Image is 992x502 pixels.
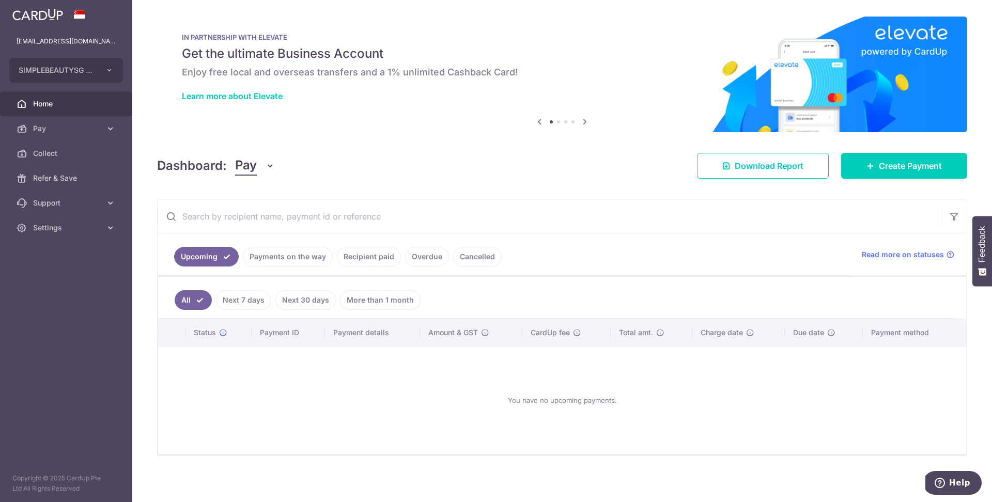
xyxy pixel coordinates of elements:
a: All [175,290,212,310]
span: SIMPLEBEAUTYSG PTE. LTD. [19,65,95,75]
span: Download Report [735,160,803,172]
span: Collect [33,148,101,159]
span: Pay [235,156,257,176]
h5: Get the ultimate Business Account [182,45,942,62]
img: CardUp [12,8,63,21]
span: Charge date [701,327,743,338]
a: Next 7 days [216,290,271,310]
a: Learn more about Elevate [182,91,283,101]
span: Refer & Save [33,173,101,183]
span: Settings [33,223,101,233]
button: Feedback - Show survey [972,216,992,286]
a: Read more on statuses [862,249,954,260]
span: Support [33,198,101,208]
span: Due date [793,327,824,338]
button: SIMPLEBEAUTYSG PTE. LTD. [9,58,123,83]
span: Amount & GST [428,327,478,338]
img: Renovation banner [157,17,967,132]
span: Create Payment [879,160,942,172]
div: You have no upcoming payments. [171,355,954,446]
a: Upcoming [174,247,239,266]
a: More than 1 month [340,290,421,310]
iframe: Opens a widget where you can find more information [925,471,982,497]
a: Download Report [697,153,829,179]
p: [EMAIL_ADDRESS][DOMAIN_NAME] [17,36,116,46]
a: Next 30 days [275,290,336,310]
span: Total amt. [619,327,653,338]
input: Search by recipient name, payment id or reference [158,200,942,233]
span: Feedback [978,226,987,262]
span: CardUp fee [531,327,570,338]
span: Home [33,99,101,109]
a: Cancelled [453,247,502,266]
p: IN PARTNERSHIP WITH ELEVATE [182,33,942,41]
th: Payment ID [252,319,325,346]
h6: Enjoy free local and overseas transfers and a 1% unlimited Cashback Card! [182,66,942,79]
th: Payment method [863,319,966,346]
span: Pay [33,123,101,134]
a: Create Payment [841,153,967,179]
th: Payment details [325,319,420,346]
a: Payments on the way [243,247,333,266]
a: Recipient paid [337,247,401,266]
span: Read more on statuses [862,249,944,260]
button: Pay [235,156,275,176]
span: Status [194,327,216,338]
h4: Dashboard: [157,156,227,175]
a: Overdue [405,247,449,266]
